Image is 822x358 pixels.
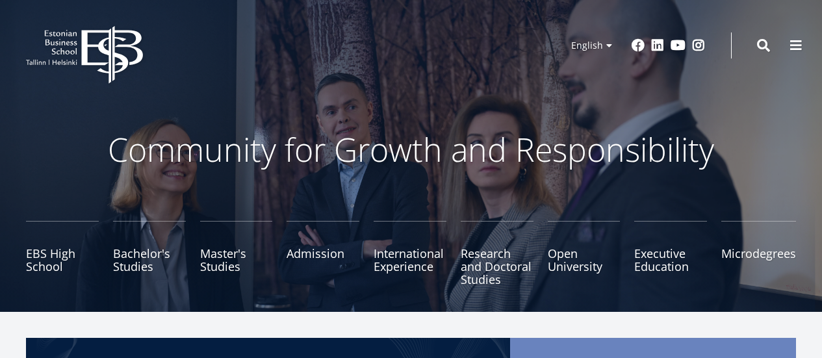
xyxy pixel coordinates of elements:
a: Open University [548,221,621,286]
a: Facebook [632,39,645,52]
a: Microdegrees [721,221,796,286]
a: Admission [287,221,359,286]
a: International Experience [374,221,446,286]
a: Bachelor's Studies [113,221,186,286]
a: Youtube [671,39,686,52]
p: Community for Growth and Responsibility [67,130,756,169]
a: Master's Studies [200,221,273,286]
a: Linkedin [651,39,664,52]
a: Instagram [692,39,705,52]
a: Research and Doctoral Studies [461,221,533,286]
a: EBS High School [26,221,99,286]
a: Executive Education [634,221,707,286]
